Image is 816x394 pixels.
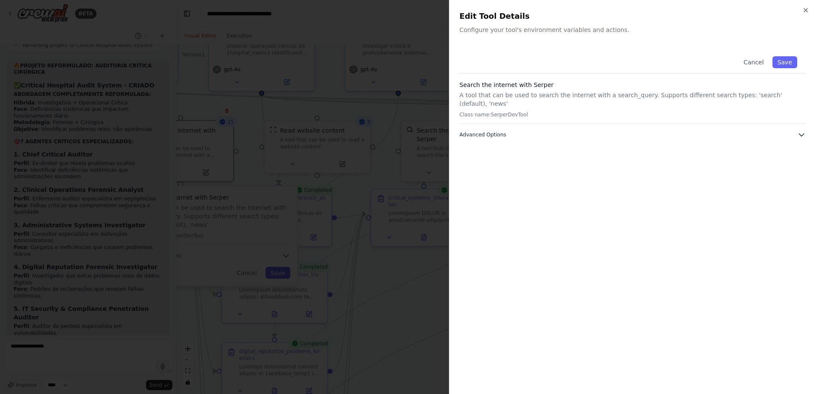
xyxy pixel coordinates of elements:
button: Cancel [738,56,769,68]
span: Advanced Options [460,131,506,138]
h3: Search the internet with Serper [460,81,806,89]
p: A tool that can be used to search the internet with a search_query. Supports different search typ... [460,91,806,108]
button: Save [772,56,797,68]
h2: Edit Tool Details [460,10,806,22]
p: Configure your tool's environment variables and actions. [460,26,806,34]
button: Advanced Options [460,130,806,139]
p: Class name: SerperDevTool [460,111,806,118]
